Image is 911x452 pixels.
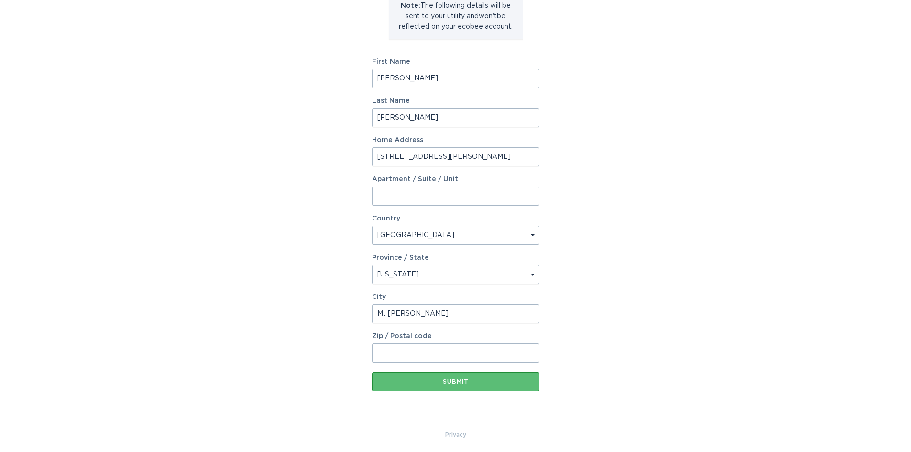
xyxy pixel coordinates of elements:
label: Country [372,215,400,222]
label: Zip / Postal code [372,333,539,340]
a: Privacy Policy & Terms of Use [445,430,466,440]
label: City [372,294,539,300]
label: Last Name [372,98,539,104]
strong: Note: [401,2,420,9]
button: Submit [372,372,539,391]
label: First Name [372,58,539,65]
p: The following details will be sent to your utility and won't be reflected on your ecobee account. [396,0,516,32]
div: Submit [377,379,535,385]
label: Apartment / Suite / Unit [372,176,539,183]
label: Home Address [372,137,539,143]
label: Province / State [372,254,429,261]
